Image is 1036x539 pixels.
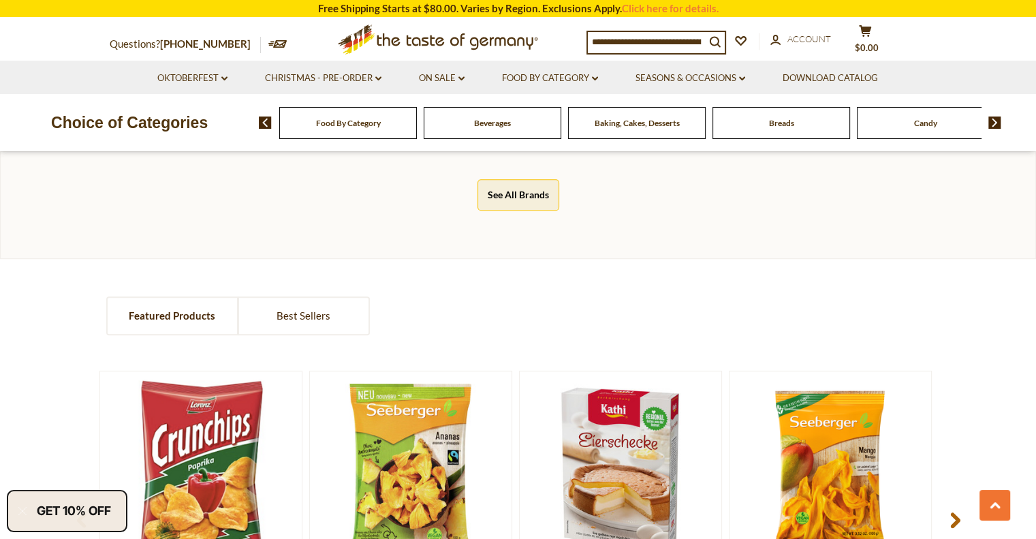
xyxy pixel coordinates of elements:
img: previous arrow [259,117,272,129]
a: Baking, Cakes, Desserts [595,118,680,128]
a: Beverages [474,118,511,128]
span: Account [787,33,831,44]
a: Breads [769,118,794,128]
a: Click here for details. [622,2,719,14]
a: Featured Products [108,298,237,334]
a: Download Catalog [783,71,878,86]
a: Oktoberfest [157,71,227,86]
a: Account [770,32,831,47]
a: Christmas - PRE-ORDER [265,71,381,86]
span: $0.00 [855,42,879,53]
a: On Sale [419,71,465,86]
p: Questions? [110,35,261,53]
a: Best Sellers [239,298,368,334]
img: next arrow [988,117,1001,129]
a: Food By Category [502,71,598,86]
a: [PHONE_NUMBER] [160,37,251,50]
a: Food By Category [316,118,381,128]
button: See All Brands [477,179,559,210]
a: Seasons & Occasions [635,71,745,86]
a: Candy [914,118,937,128]
button: $0.00 [845,25,886,59]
